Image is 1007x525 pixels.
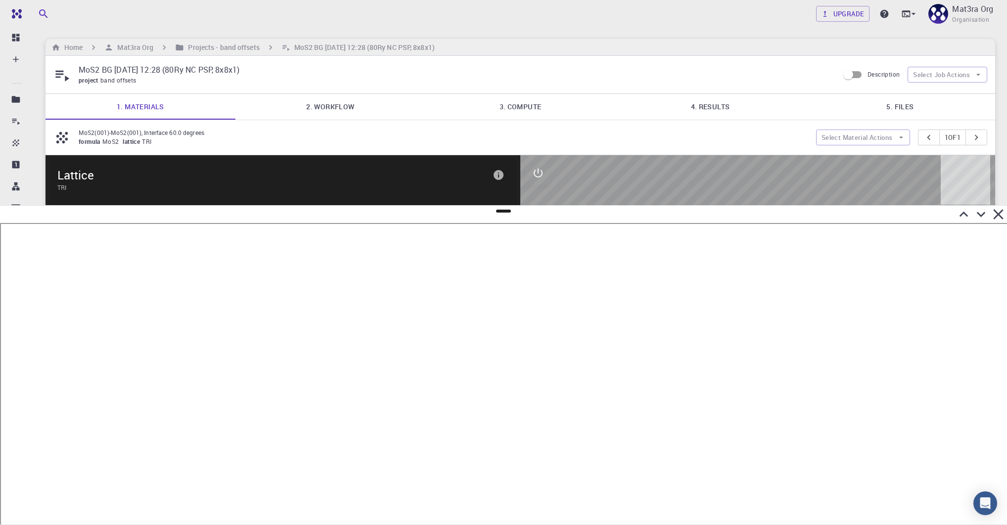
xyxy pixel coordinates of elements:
[290,42,435,53] h6: MoS2 BG [DATE] 12:28 (80Ry NC PSP, 8x8x1)
[49,42,437,53] nav: breadcrumb
[816,130,910,145] button: Select Material Actions
[928,4,948,24] img: Mat3ra Org
[805,94,995,120] a: 5. Files
[57,167,489,183] span: Lattice
[816,6,870,22] button: Upgrade
[615,94,805,120] a: 4. Results
[79,128,808,137] p: MoS2(001)-MoS2(001), Interface 60.0 degrees
[973,491,997,515] div: Open Intercom Messenger
[952,3,993,15] p: Mat3ra Org
[952,15,989,25] span: Organisation
[939,130,966,145] button: 1of1
[918,130,988,145] div: pager
[21,7,56,16] span: Support
[184,42,259,53] h6: Projects - band offsets
[57,183,489,192] span: TRI
[123,137,142,145] span: lattice
[46,94,235,120] a: 1. Materials
[142,137,155,145] span: TRI
[113,42,153,53] h6: Mat3ra Org
[102,137,123,145] span: MoS2
[60,42,83,53] h6: Home
[79,64,831,76] p: MoS2 BG [DATE] 12:28 (80Ry NC PSP, 8x8x1)
[489,165,508,185] button: info
[79,137,102,145] span: formula
[79,76,100,84] span: project
[8,9,22,19] img: logo
[235,94,425,120] a: 2. Workflow
[100,76,140,84] span: band offsets
[425,94,615,120] a: 3. Compute
[908,67,987,83] button: Select Job Actions
[868,70,900,78] span: Description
